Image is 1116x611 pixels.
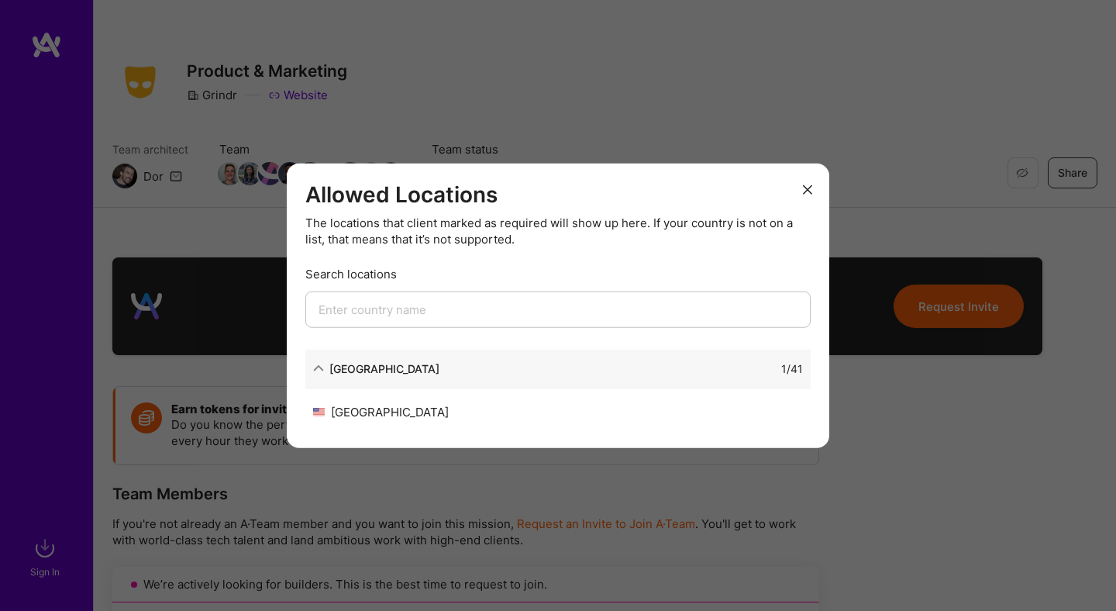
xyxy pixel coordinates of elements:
div: 1 / 41 [781,360,803,376]
i: icon Close [803,185,812,194]
img: United States [313,407,325,416]
div: [GEOGRAPHIC_DATA] [329,360,439,376]
div: Search locations [305,265,811,281]
h3: Allowed Locations [305,182,811,209]
input: Enter country name [305,291,811,327]
i: icon ArrowDown [313,363,324,374]
div: [GEOGRAPHIC_DATA] [313,403,558,419]
div: modal [287,164,829,448]
div: The locations that client marked as required will show up here. If your country is not on a list,... [305,214,811,247]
